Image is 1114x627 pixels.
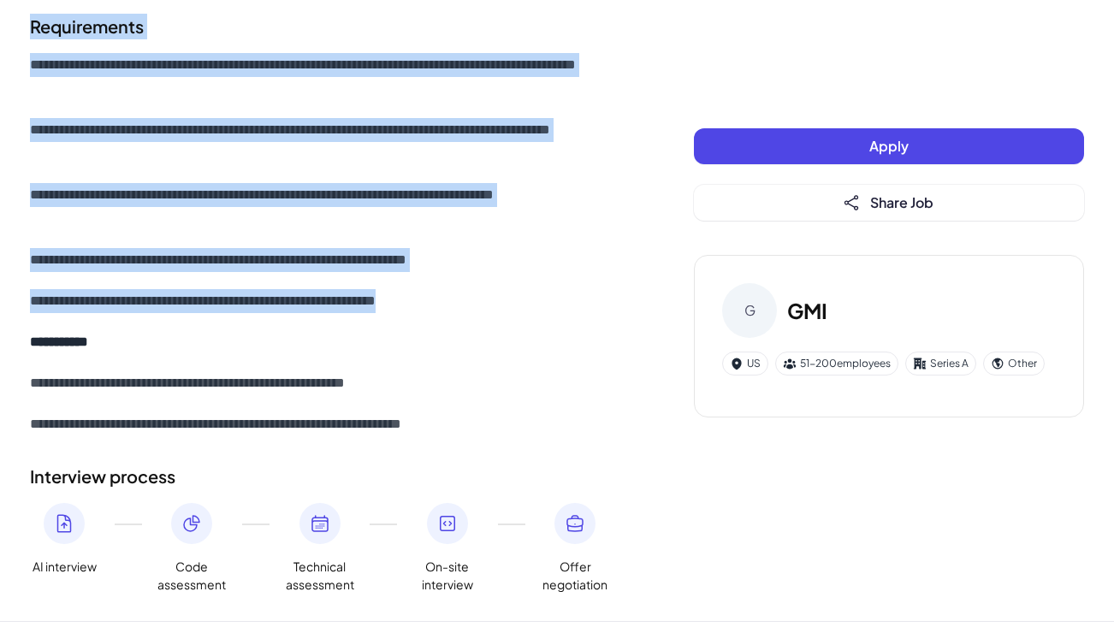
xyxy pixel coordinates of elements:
div: Other [983,352,1045,376]
span: Share Job [870,193,933,211]
span: Technical assessment [286,558,354,594]
div: 51-200 employees [775,352,898,376]
h2: Interview process [30,464,625,489]
h2: Requirements [30,14,625,39]
div: US [722,352,768,376]
button: Share Job [694,185,1084,221]
span: On-site interview [413,558,482,594]
span: AI interview [33,558,97,576]
button: Apply [694,128,1084,164]
span: Apply [869,137,909,155]
h3: GMI [787,295,827,326]
span: Code assessment [157,558,226,594]
div: G [722,283,777,338]
span: Offer negotiation [541,558,609,594]
div: Series A [905,352,976,376]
